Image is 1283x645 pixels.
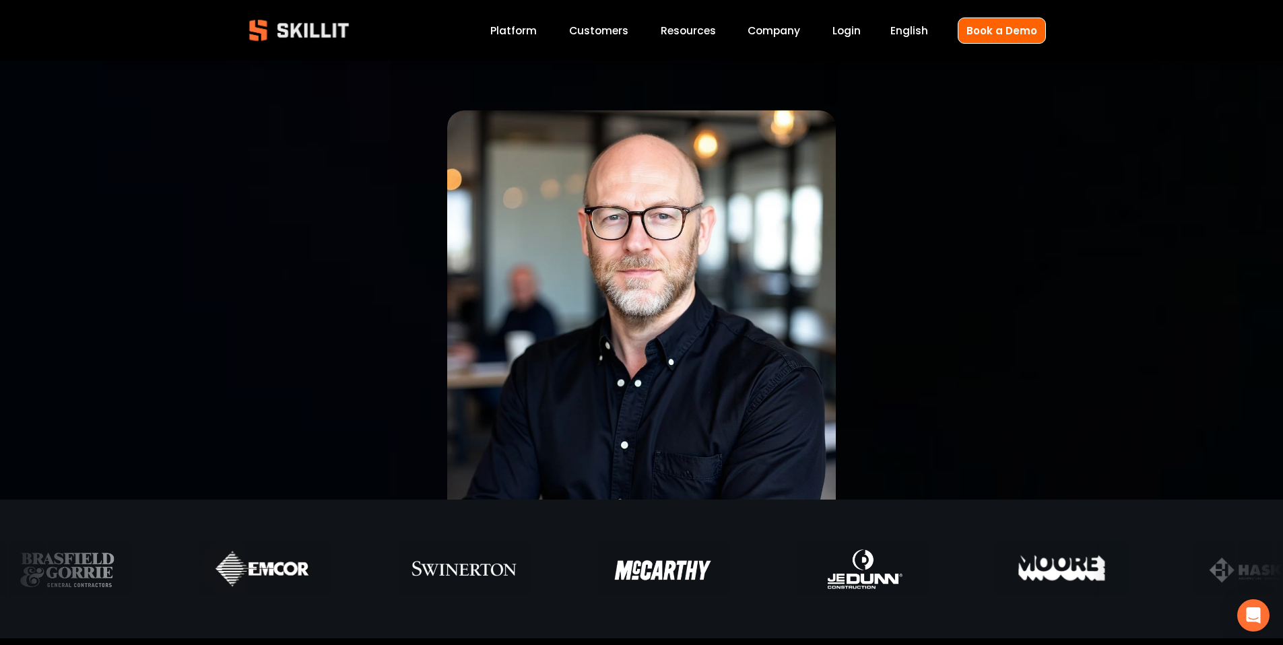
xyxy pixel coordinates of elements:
[661,23,716,38] span: Resources
[238,10,360,50] img: Skillit
[748,22,800,40] a: Company
[490,22,537,40] a: Platform
[1237,599,1270,632] div: Open Intercom Messenger
[569,22,628,40] a: Customers
[661,22,716,40] a: folder dropdown
[890,23,928,38] span: English
[958,18,1046,44] a: Book a Demo
[890,22,928,40] div: language picker
[832,22,861,40] a: Login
